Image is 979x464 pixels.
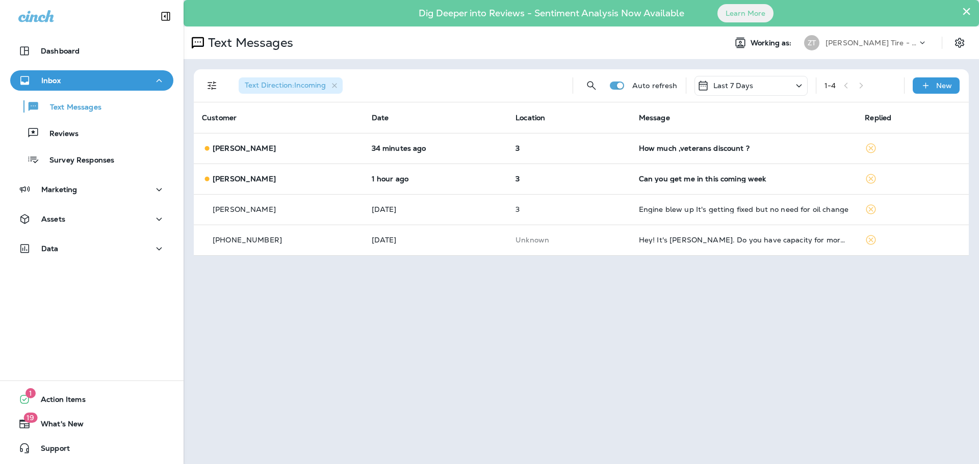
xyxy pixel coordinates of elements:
button: Inbox [10,70,173,91]
span: What's New [31,420,84,432]
p: Dig Deeper into Reviews - Sentiment Analysis Now Available [389,12,714,15]
span: Action Items [31,395,86,407]
p: Sep 26, 2025 01:15 PM [372,175,500,183]
span: Replied [865,113,891,122]
div: Can you get me in this coming week [639,175,849,183]
p: [PERSON_NAME] [213,175,276,183]
span: Customer [202,113,237,122]
button: Learn More [717,4,774,22]
p: Data [41,244,59,253]
div: Text Direction:Incoming [239,77,343,94]
p: [PERSON_NAME] [213,205,276,213]
button: Reviews [10,122,173,144]
p: [PERSON_NAME] [213,144,276,152]
p: This customer does not have a last location and the phone number they messaged is not assigned to... [516,236,623,244]
button: Collapse Sidebar [151,6,180,26]
div: ZT [804,35,819,50]
button: Search Messages [581,75,602,96]
p: [PHONE_NUMBER] [213,236,282,244]
p: Text Messages [40,103,101,113]
p: Sep 24, 2025 10:54 AM [372,205,500,213]
p: Auto refresh [632,81,678,90]
p: Assets [41,215,65,223]
span: 19 [23,413,37,423]
button: Assets [10,209,173,229]
p: Marketing [41,185,77,194]
p: Inbox [41,76,61,85]
p: Sep 23, 2025 12:47 PM [372,236,500,244]
span: 3 [516,205,520,214]
p: New [936,81,952,90]
button: Close [962,3,971,19]
p: Dashboard [41,47,80,55]
span: Support [31,444,70,456]
p: Sep 26, 2025 02:31 PM [372,144,500,152]
button: Filters [202,75,222,96]
span: 3 [516,144,520,153]
div: Hey! It's Ashley. Do you have capacity for more home improvement or remodeling projects? We can e... [639,236,849,244]
button: 1Action Items [10,389,173,410]
span: Working as: [751,39,794,47]
p: [PERSON_NAME] Tire - [GEOGRAPHIC_DATA] [826,39,917,47]
span: 3 [516,174,520,183]
p: Survey Responses [39,156,114,166]
p: Text Messages [204,35,293,50]
span: Message [639,113,670,122]
span: Location [516,113,545,122]
button: Text Messages [10,96,173,117]
button: Marketing [10,179,173,200]
div: How much ,veterans discount ? [639,144,849,152]
button: Survey Responses [10,149,173,170]
p: Reviews [39,129,79,139]
button: Support [10,438,173,458]
div: 1 - 4 [825,81,836,90]
button: Dashboard [10,41,173,61]
span: Text Direction : Incoming [245,80,326,90]
button: Data [10,238,173,259]
button: 19What's New [10,414,173,434]
span: Date [372,113,389,122]
span: 1 [25,388,36,398]
button: Settings [950,34,969,52]
div: Engine blew up It's getting fixed but no need for oil change [639,205,849,213]
p: Last 7 Days [713,81,754,90]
